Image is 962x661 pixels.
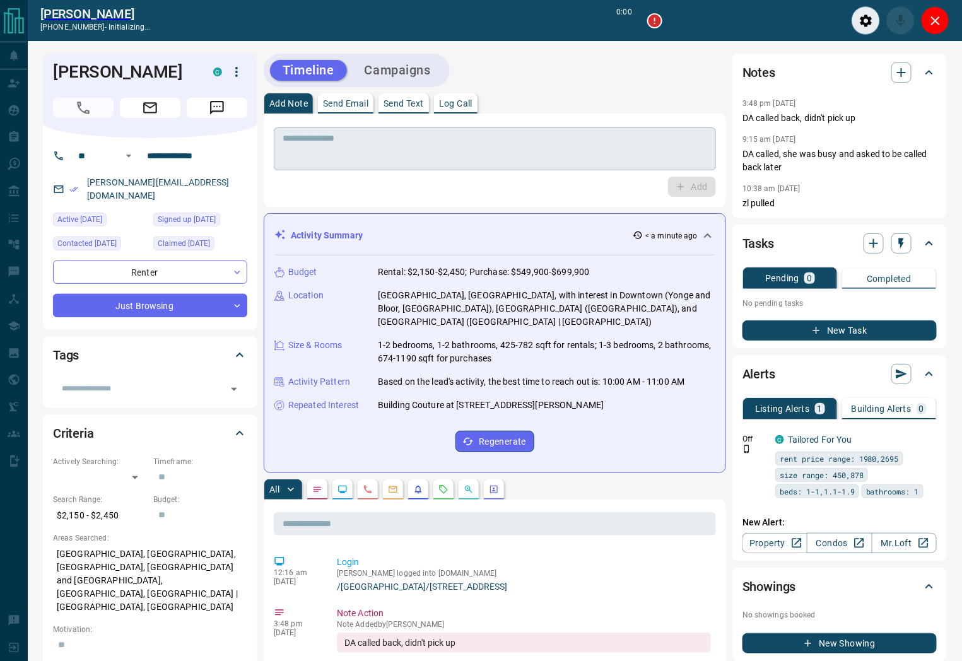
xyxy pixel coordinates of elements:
p: Activity Pattern [288,375,350,389]
p: Search Range: [53,494,147,505]
h2: Notes [742,62,775,83]
div: DA called back, didn't pick up [337,633,711,653]
div: Wed Aug 13 2025 [153,237,247,254]
span: Active [DATE] [57,213,102,226]
p: Add Note [269,99,308,108]
p: Note Action [337,607,711,620]
p: [DATE] [274,628,318,637]
svg: Push Notification Only [742,445,751,453]
div: Thu Aug 14 2025 [53,237,147,254]
div: Just Browsing [53,294,247,317]
p: Send Email [323,99,368,108]
h2: Alerts [742,364,775,384]
span: beds: 1-1,1.1-1.9 [780,485,855,498]
svg: Requests [438,484,449,494]
div: Notes [742,57,937,88]
svg: Email Verified [69,185,78,194]
svg: Listing Alerts [413,484,423,494]
p: Based on the lead's activity, the best time to reach out is: 10:00 AM - 11:00 AM [378,375,685,389]
h2: Criteria [53,423,94,443]
span: Call [53,98,114,118]
p: 1 [818,404,823,413]
p: Budget [288,266,317,279]
div: Renter [53,260,247,284]
h2: Tasks [742,233,774,254]
span: rent price range: 1980,2695 [780,452,899,465]
a: /[GEOGRAPHIC_DATA]/[STREET_ADDRESS] [337,582,711,592]
p: All [269,485,279,494]
div: condos.ca [213,67,222,76]
p: < a minute ago [645,230,698,242]
svg: Agent Actions [489,484,499,494]
p: Off [742,433,768,445]
button: Open [225,380,243,398]
p: Pending [765,274,799,283]
p: zl pulled [742,197,937,210]
p: DA called back, didn't pick up [742,112,937,125]
span: Signed up [DATE] [158,213,216,226]
p: $2,150 - $2,450 [53,505,147,526]
p: New Alert: [742,516,937,529]
button: Regenerate [455,431,534,452]
svg: Notes [312,484,322,494]
p: Send Text [384,99,424,108]
p: Rental: $2,150-$2,450; Purchase: $549,900-$699,900 [378,266,590,279]
p: Listing Alerts [755,404,810,413]
p: Motivation: [53,624,247,635]
div: Close [921,6,949,35]
div: Tasks [742,228,937,259]
p: [GEOGRAPHIC_DATA], [GEOGRAPHIC_DATA], with interest in Downtown (Yonge and Bloor, [GEOGRAPHIC_DAT... [378,289,715,329]
button: Campaigns [352,60,443,81]
a: [PERSON_NAME][EMAIL_ADDRESS][DOMAIN_NAME] [87,177,230,201]
div: Criteria [53,418,247,448]
svg: Calls [363,484,373,494]
div: condos.ca [775,435,784,444]
span: bathrooms: 1 [866,485,919,498]
p: Completed [867,274,912,283]
p: Repeated Interest [288,399,359,412]
span: size range: 450,878 [780,469,864,481]
h1: [PERSON_NAME] [53,62,194,82]
button: New Showing [742,633,937,653]
p: No pending tasks [742,294,937,313]
a: Property [742,533,807,553]
p: [PHONE_NUMBER] - [40,21,151,33]
p: Building Alerts [852,404,912,413]
button: New Task [742,320,937,341]
div: Showings [742,571,937,602]
button: Timeline [270,60,347,81]
p: [PERSON_NAME] logged into [DOMAIN_NAME] [337,569,711,578]
p: Activity Summary [291,229,363,242]
p: Areas Searched: [53,532,247,544]
span: initializing... [109,23,151,32]
svg: Emails [388,484,398,494]
a: Tailored For You [788,435,852,445]
p: [DATE] [274,577,318,586]
p: Budget: [153,494,247,505]
button: Open [121,148,136,163]
span: Email [120,98,180,118]
p: Actively Searching: [53,456,147,467]
p: Log Call [439,99,472,108]
svg: Lead Browsing Activity [337,484,348,494]
a: [PERSON_NAME] [40,6,151,21]
p: 3:48 pm [274,619,318,628]
div: Alerts [742,359,937,389]
p: 10:38 am [DATE] [742,184,801,193]
div: Activity Summary< a minute ago [274,224,715,247]
a: Condos [807,533,872,553]
p: [GEOGRAPHIC_DATA], [GEOGRAPHIC_DATA], [GEOGRAPHIC_DATA], [GEOGRAPHIC_DATA] and [GEOGRAPHIC_DATA],... [53,544,247,617]
span: Claimed [DATE] [158,237,210,250]
svg: Opportunities [464,484,474,494]
h2: Showings [742,576,796,597]
p: 0 [807,274,812,283]
span: Contacted [DATE] [57,237,117,250]
p: DA called, she was busy and asked to be called back later [742,148,937,174]
div: Mute [886,6,915,35]
div: Audio Settings [852,6,880,35]
p: Timeframe: [153,456,247,467]
p: No showings booked [742,609,937,621]
p: 3:48 pm [DATE] [742,99,796,108]
p: 9:15 am [DATE] [742,135,796,144]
